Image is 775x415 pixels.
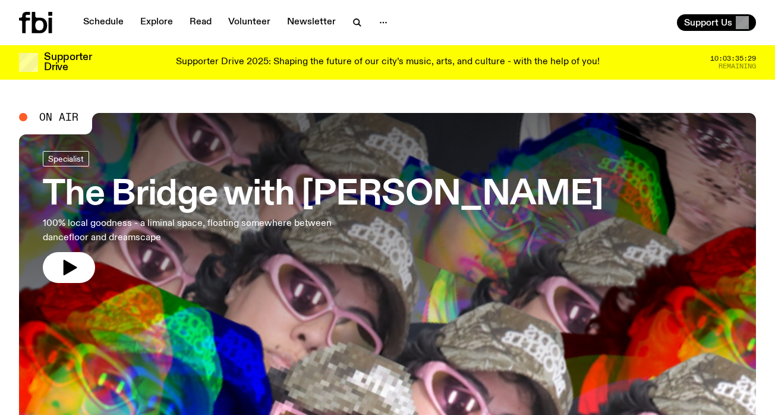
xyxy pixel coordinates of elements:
span: Remaining [719,63,756,70]
button: Support Us [677,14,756,31]
p: Supporter Drive 2025: Shaping the future of our city’s music, arts, and culture - with the help o... [176,57,600,68]
a: Read [182,14,219,31]
a: Volunteer [221,14,278,31]
span: 10:03:35:29 [710,55,756,62]
a: Schedule [76,14,131,31]
a: Specialist [43,151,89,166]
span: Support Us [684,17,732,28]
h3: The Bridge with [PERSON_NAME] [43,178,603,212]
a: Explore [133,14,180,31]
a: The Bridge with [PERSON_NAME]100% local goodness - a liminal space, floating somewhere between da... [43,151,603,283]
span: On Air [39,112,78,122]
h3: Supporter Drive [44,52,92,73]
span: Specialist [48,154,84,163]
p: 100% local goodness - a liminal space, floating somewhere between dancefloor and dreamscape [43,216,347,245]
a: Newsletter [280,14,343,31]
